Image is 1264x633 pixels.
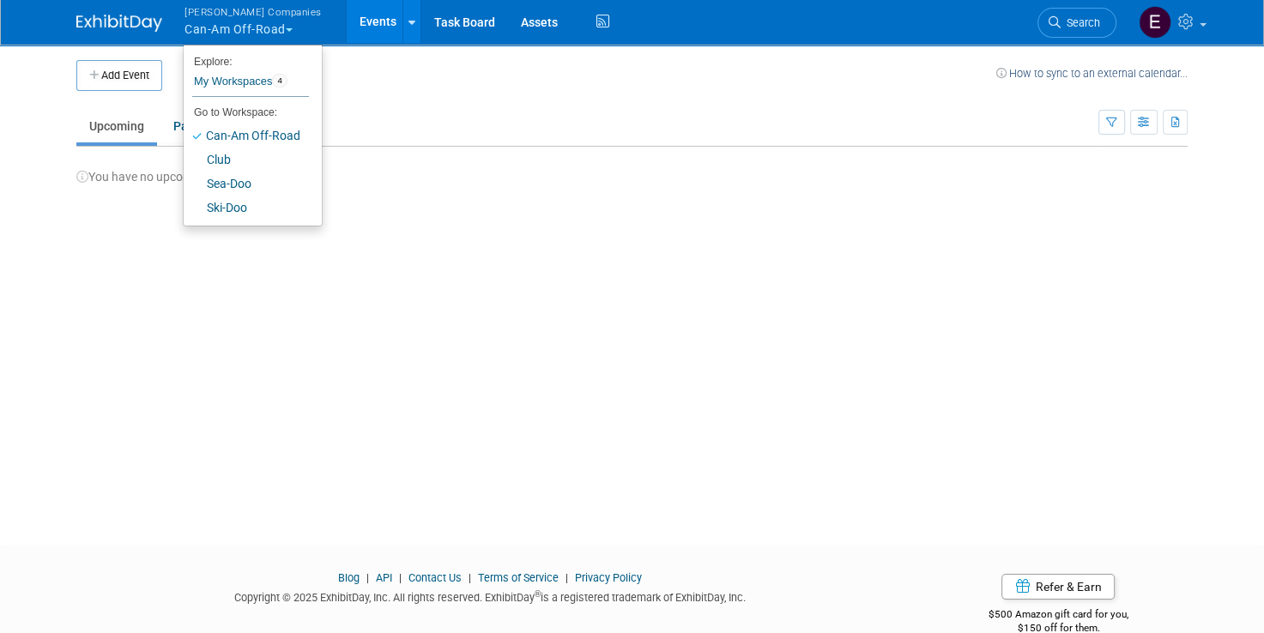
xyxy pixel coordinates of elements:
span: 4 [272,74,287,87]
a: Refer & Earn [1001,574,1115,600]
div: Copyright © 2025 ExhibitDay, Inc. All rights reserved. ExhibitDay is a registered trademark of Ex... [76,586,904,606]
a: Can-Am Off-Road [184,124,309,148]
span: [PERSON_NAME] Companies [184,3,322,21]
img: ExhibitDay [76,15,162,32]
a: Club [184,148,309,172]
sup: ® [535,589,541,599]
a: Past15 [160,110,231,142]
a: My Workspaces4 [192,67,309,96]
img: Ethyn Fruth [1139,6,1171,39]
span: Search [1061,16,1100,29]
a: Ski-Doo [184,196,309,220]
a: Upcoming [76,110,157,142]
span: | [561,571,572,584]
a: Terms of Service [478,571,559,584]
a: Contact Us [408,571,462,584]
li: Go to Workspace: [184,101,309,124]
li: Explore: [184,51,309,67]
a: Sea-Doo [184,172,309,196]
a: Blog [338,571,360,584]
span: | [362,571,373,584]
span: You have no upcoming events. [76,170,251,184]
a: Search [1037,8,1116,38]
a: How to sync to an external calendar... [996,67,1188,80]
a: Privacy Policy [575,571,642,584]
span: | [395,571,406,584]
a: API [376,571,392,584]
span: | [464,571,475,584]
button: Add Event [76,60,162,91]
